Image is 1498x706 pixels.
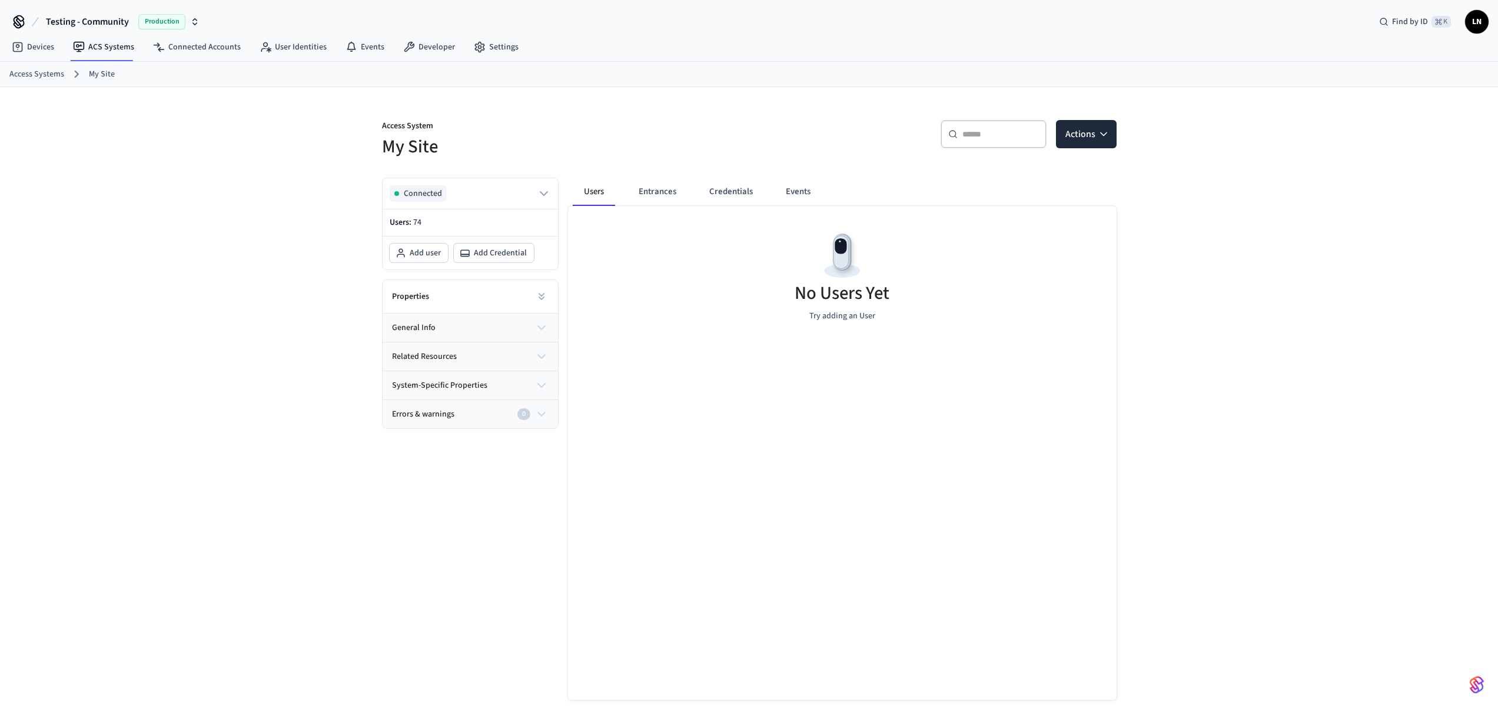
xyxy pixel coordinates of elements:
button: Users [573,178,615,206]
button: system-specific properties [383,371,558,399]
img: SeamLogoGradient.69752ec5.svg [1470,675,1484,694]
span: Errors & warnings [392,408,454,421]
img: Devices Empty State [816,229,869,282]
a: ACS Systems [64,36,144,58]
div: Find by ID⌘ K [1370,11,1460,32]
div: 0 [517,408,530,420]
button: Errors & warnings0 [383,400,558,428]
span: general info [392,322,436,334]
a: Access Systems [9,68,64,81]
span: Testing - Community [46,15,129,29]
span: Add Credential [474,247,527,259]
span: Production [138,14,185,29]
button: LN [1465,10,1489,34]
a: Connected Accounts [144,36,250,58]
span: related resources [392,351,457,363]
button: Actions [1056,120,1117,148]
span: Connected [404,188,442,199]
button: Connected [390,185,551,202]
button: Credentials [700,178,762,206]
p: Users: [390,217,551,229]
span: LN [1466,11,1487,32]
a: User Identities [250,36,336,58]
span: ⌘ K [1431,16,1451,28]
a: Settings [464,36,528,58]
p: Try adding an User [809,310,875,322]
p: Access System [382,120,742,135]
button: Events [776,178,820,206]
a: My Site [89,68,115,81]
button: Add Credential [454,244,534,262]
h2: Properties [392,291,429,302]
button: Add user [390,244,448,262]
span: 74 [413,217,421,228]
button: related resources [383,342,558,371]
span: system-specific properties [392,379,487,392]
a: Events [336,36,394,58]
h5: No Users Yet [795,281,889,305]
button: Entrances [629,178,686,206]
a: Devices [2,36,64,58]
span: Add user [410,247,441,259]
h5: My Site [382,135,742,159]
span: Find by ID [1392,16,1428,28]
a: Developer [394,36,464,58]
button: general info [383,314,558,342]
